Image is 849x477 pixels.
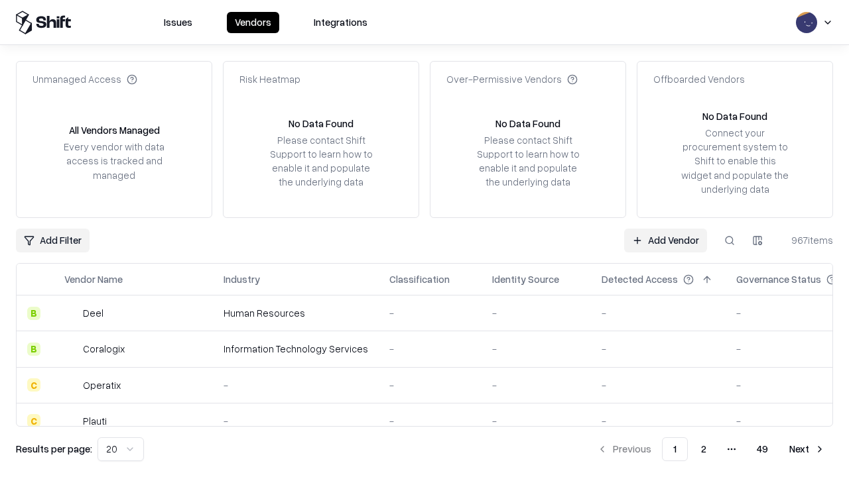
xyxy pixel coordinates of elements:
[83,306,103,320] div: Deel
[64,307,78,320] img: Deel
[602,378,715,392] div: -
[27,414,40,427] div: C
[389,272,450,286] div: Classification
[389,342,471,356] div: -
[492,272,559,286] div: Identity Source
[389,378,471,392] div: -
[64,378,78,392] img: Operatix
[780,233,833,247] div: 967 items
[492,306,580,320] div: -
[224,378,368,392] div: -
[27,378,40,392] div: C
[781,437,833,461] button: Next
[602,272,678,286] div: Detected Access
[239,72,300,86] div: Risk Heatmap
[602,342,715,356] div: -
[446,72,578,86] div: Over-Permissive Vendors
[224,306,368,320] div: Human Resources
[224,272,260,286] div: Industry
[227,12,279,33] button: Vendors
[33,72,137,86] div: Unmanaged Access
[64,414,78,427] img: Plauti
[492,414,580,428] div: -
[602,414,715,428] div: -
[736,272,821,286] div: Governance Status
[266,133,376,189] div: Please contact Shift Support to learn how to enable it and populate the underlying data
[289,117,354,131] div: No Data Found
[473,133,583,189] div: Please contact Shift Support to learn how to enable it and populate the underlying data
[16,442,92,456] p: Results per page:
[589,437,833,461] nav: pagination
[156,12,200,33] button: Issues
[83,414,107,428] div: Plauti
[64,343,78,356] img: Coralogix
[83,342,125,356] div: Coralogix
[662,437,688,461] button: 1
[690,437,717,461] button: 2
[69,123,160,137] div: All Vendors Managed
[680,126,790,196] div: Connect your procurement system to Shift to enable this widget and populate the underlying data
[224,342,368,356] div: Information Technology Services
[389,414,471,428] div: -
[492,378,580,392] div: -
[83,378,121,392] div: Operatix
[746,437,779,461] button: 49
[64,272,123,286] div: Vendor Name
[306,12,375,33] button: Integrations
[224,414,368,428] div: -
[602,306,715,320] div: -
[59,140,169,182] div: Every vendor with data access is tracked and managed
[702,109,767,123] div: No Data Found
[27,307,40,320] div: B
[653,72,745,86] div: Offboarded Vendors
[16,229,90,252] button: Add Filter
[492,342,580,356] div: -
[495,117,560,131] div: No Data Found
[389,306,471,320] div: -
[624,229,707,252] a: Add Vendor
[27,343,40,356] div: B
